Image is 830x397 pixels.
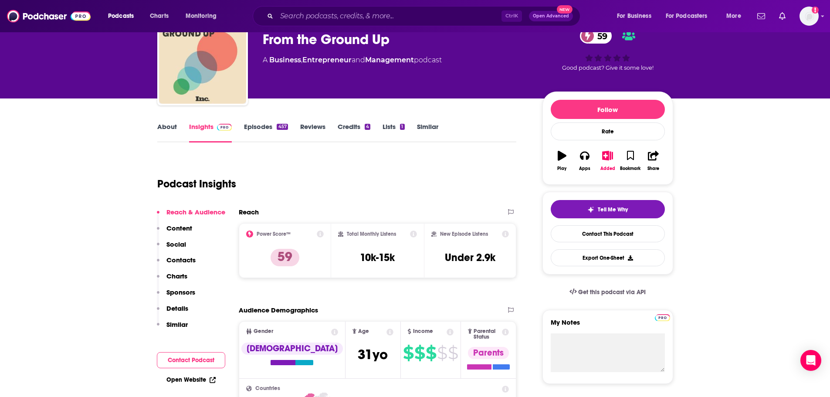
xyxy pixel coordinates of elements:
[557,5,573,14] span: New
[533,14,569,18] span: Open Advanced
[7,8,91,24] img: Podchaser - Follow, Share and Rate Podcasts
[542,23,673,77] div: 59Good podcast? Give it some love!
[562,64,654,71] span: Good podcast? Give it some love!
[217,124,232,131] img: Podchaser Pro
[157,256,196,272] button: Contacts
[166,256,196,264] p: Contacts
[166,376,216,383] a: Open Website
[579,166,590,171] div: Apps
[617,10,651,22] span: For Business
[562,282,653,303] a: Get this podcast via API
[445,251,495,264] h3: Under 2.9k
[157,177,236,190] h1: Podcast Insights
[573,145,596,176] button: Apps
[800,350,821,371] div: Open Intercom Messenger
[166,240,186,248] p: Social
[437,346,447,360] span: $
[474,329,501,340] span: Parental Status
[365,124,370,130] div: 4
[551,200,665,218] button: tell me why sparkleTell Me Why
[166,208,225,216] p: Reach & Audience
[529,11,573,21] button: Open AdvancedNew
[166,224,192,232] p: Content
[812,7,819,14] svg: Add a profile image
[600,166,615,171] div: Added
[647,166,659,171] div: Share
[400,124,404,130] div: 1
[660,9,720,23] button: open menu
[619,145,642,176] button: Bookmark
[189,122,232,143] a: InsightsPodchaser Pro
[417,122,438,143] a: Similar
[241,343,343,355] div: [DEMOGRAPHIC_DATA]
[358,346,388,363] span: 31 yo
[655,313,670,321] a: Pro website
[338,122,370,143] a: Credits4
[578,288,646,296] span: Get this podcast via API
[157,208,225,224] button: Reach & Audience
[301,56,302,64] span: ,
[108,10,134,22] span: Podcasts
[352,56,365,64] span: and
[551,318,665,333] label: My Notes
[800,7,819,26] button: Show profile menu
[166,304,188,312] p: Details
[239,208,259,216] h2: Reach
[589,28,612,44] span: 59
[800,7,819,26] span: Logged in as PTEPR25
[263,55,442,65] div: A podcast
[611,9,662,23] button: open menu
[255,386,280,391] span: Countries
[186,10,217,22] span: Monitoring
[102,9,145,23] button: open menu
[383,122,404,143] a: Lists1
[269,56,301,64] a: Business
[720,9,752,23] button: open menu
[403,346,413,360] span: $
[157,224,192,240] button: Content
[655,314,670,321] img: Podchaser Pro
[254,329,273,334] span: Gender
[157,352,225,368] button: Contact Podcast
[300,122,325,143] a: Reviews
[448,346,458,360] span: $
[776,9,789,24] a: Show notifications dropdown
[157,288,195,304] button: Sponsors
[414,346,425,360] span: $
[166,288,195,296] p: Sponsors
[157,122,177,143] a: About
[144,9,174,23] a: Charts
[302,56,352,64] a: Entrepreneur
[166,320,188,329] p: Similar
[257,231,291,237] h2: Power Score™
[580,28,612,44] a: 59
[180,9,228,23] button: open menu
[501,10,522,22] span: Ctrl K
[239,306,318,314] h2: Audience Demographics
[157,272,187,288] button: Charts
[365,56,414,64] a: Management
[440,231,488,237] h2: New Episode Listens
[426,346,436,360] span: $
[551,145,573,176] button: Play
[157,240,186,256] button: Social
[150,10,169,22] span: Charts
[726,10,741,22] span: More
[551,249,665,266] button: Export One-Sheet
[754,9,769,24] a: Show notifications dropdown
[551,225,665,242] a: Contact This Podcast
[800,7,819,26] img: User Profile
[557,166,566,171] div: Play
[277,124,288,130] div: 457
[598,206,628,213] span: Tell Me Why
[244,122,288,143] a: Episodes457
[620,166,640,171] div: Bookmark
[277,9,501,23] input: Search podcasts, credits, & more...
[587,206,594,213] img: tell me why sparkle
[166,272,187,280] p: Charts
[358,329,369,334] span: Age
[642,145,664,176] button: Share
[596,145,619,176] button: Added
[261,6,589,26] div: Search podcasts, credits, & more...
